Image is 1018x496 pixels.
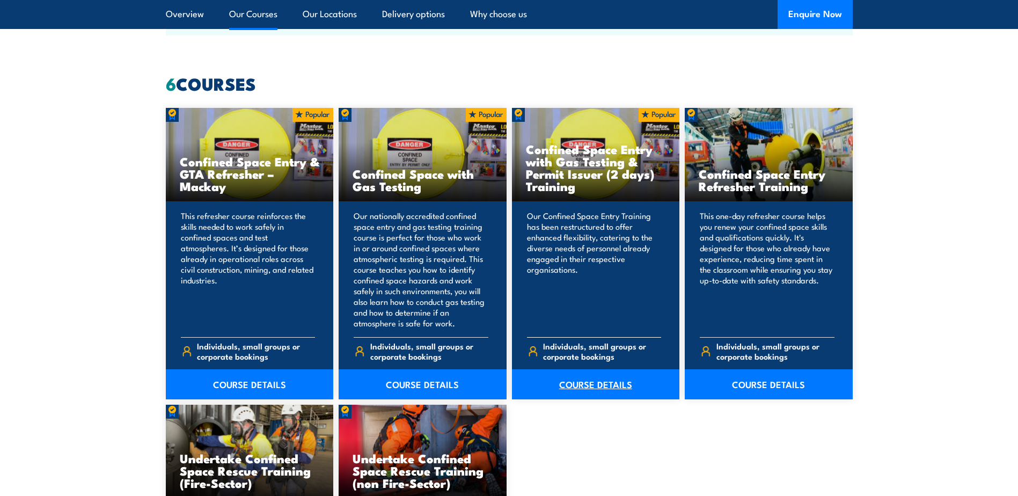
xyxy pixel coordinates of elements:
h3: Confined Space Entry with Gas Testing & Permit Issuer (2 days) Training [526,143,666,192]
p: This one-day refresher course helps you renew your confined space skills and qualifications quick... [700,210,834,329]
span: Individuals, small groups or corporate bookings [370,341,488,361]
p: Our nationally accredited confined space entry and gas testing training course is perfect for tho... [354,210,488,329]
p: Our Confined Space Entry Training has been restructured to offer enhanced flexibility, catering t... [527,210,662,329]
a: COURSE DETAILS [512,369,680,399]
a: COURSE DETAILS [166,369,334,399]
span: Individuals, small groups or corporate bookings [716,341,834,361]
h3: Confined Space with Gas Testing [353,167,493,192]
strong: 6 [166,70,176,97]
h3: Confined Space Entry Refresher Training [699,167,839,192]
h3: Undertake Confined Space Rescue Training (Fire-Sector) [180,452,320,489]
a: COURSE DETAILS [685,369,853,399]
span: Individuals, small groups or corporate bookings [543,341,661,361]
h3: Undertake Confined Space Rescue Training (non Fire-Sector) [353,452,493,489]
h3: Confined Space Entry & GTA Refresher – Mackay [180,155,320,192]
h2: COURSES [166,76,853,91]
p: This refresher course reinforces the skills needed to work safely in confined spaces and test atm... [181,210,316,329]
a: COURSE DETAILS [339,369,507,399]
span: Individuals, small groups or corporate bookings [197,341,315,361]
